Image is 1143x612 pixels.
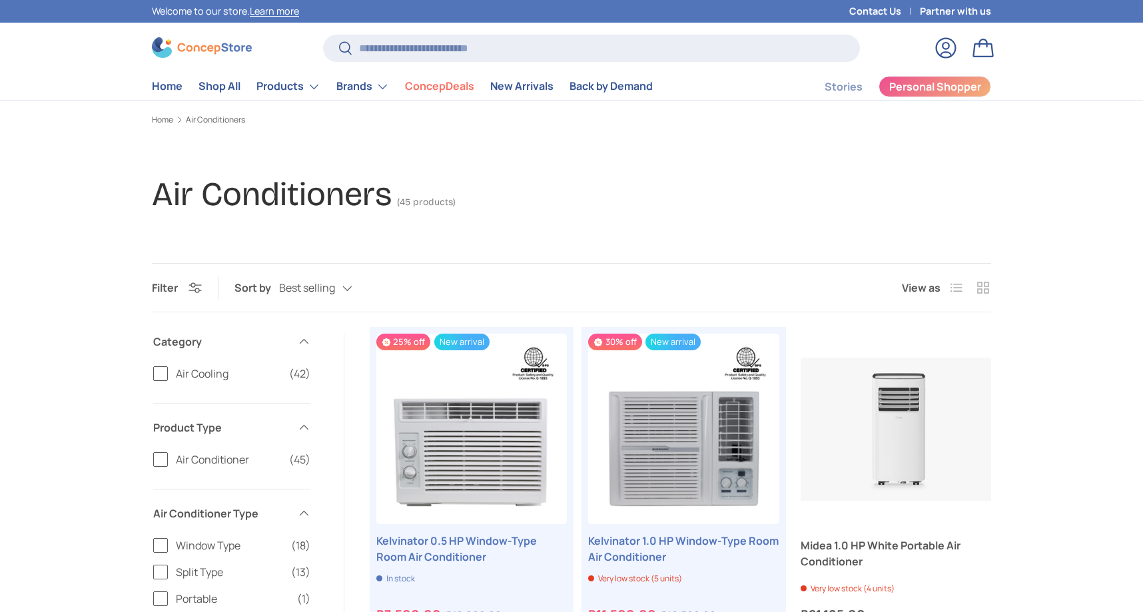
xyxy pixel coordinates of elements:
[153,318,310,366] summary: Category
[434,334,490,350] span: New arrival
[879,76,991,97] a: Personal Shopper
[645,334,701,350] span: New arrival
[176,564,283,580] span: Split Type
[825,74,863,100] a: Stories
[297,591,310,607] span: (1)
[152,73,183,99] a: Home
[153,505,289,521] span: Air Conditioner Type
[801,537,991,569] a: Midea 1.0 HP White Portable Air Conditioner
[289,366,310,382] span: (42)
[289,452,310,467] span: (45)
[376,334,430,350] span: 25% off
[376,334,567,524] a: Kelvinator 0.5 HP Window-Type Room Air Conditioner
[153,334,289,350] span: Category
[588,334,779,524] a: Kelvinator 1.0 HP Window-Type Room Air Conditioner
[588,533,779,565] a: Kelvinator 1.0 HP Window-Type Room Air Conditioner
[153,489,310,537] summary: Air Conditioner Type
[153,420,289,436] span: Product Type
[176,366,281,382] span: Air Cooling
[176,537,283,553] span: Window Type
[176,591,289,607] span: Portable
[328,73,397,100] summary: Brands
[889,81,981,92] span: Personal Shopper
[186,116,245,124] a: Air Conditioners
[490,73,554,99] a: New Arrivals
[902,280,941,296] span: View as
[152,73,653,100] nav: Primary
[152,116,173,124] a: Home
[152,280,178,295] span: Filter
[849,4,920,19] a: Contact Us
[153,404,310,452] summary: Product Type
[248,73,328,100] summary: Products
[279,282,335,294] span: Best selling
[152,174,392,214] h1: Air Conditioners
[291,564,310,580] span: (13)
[152,4,299,19] p: Welcome to our store.
[588,334,641,350] span: 30% off
[198,73,240,99] a: Shop All
[176,452,281,467] span: Air Conditioner
[570,73,653,99] a: Back by Demand
[152,114,991,126] nav: Breadcrumbs
[152,37,252,58] img: ConcepStore
[920,4,991,19] a: Partner with us
[250,5,299,17] a: Learn more
[397,196,456,208] span: (45 products)
[336,73,389,100] a: Brands
[234,280,279,296] label: Sort by
[801,334,991,524] a: Midea 1.0 HP White Portable Air Conditioner
[256,73,320,100] a: Products
[376,533,567,565] a: Kelvinator 0.5 HP Window-Type Room Air Conditioner
[793,73,991,100] nav: Secondary
[405,73,474,99] a: ConcepDeals
[152,280,202,295] button: Filter
[291,537,310,553] span: (18)
[279,277,379,300] button: Best selling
